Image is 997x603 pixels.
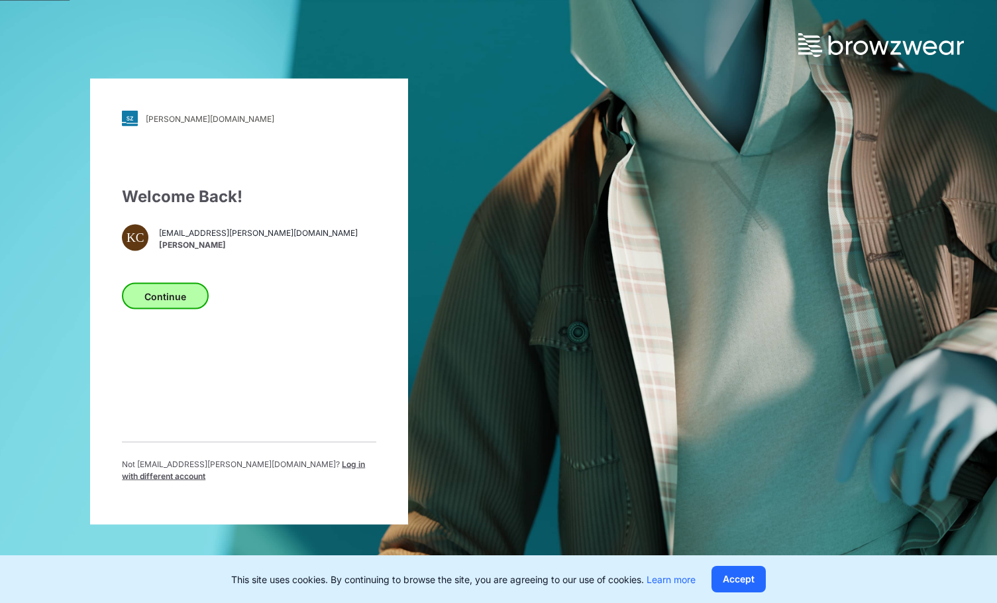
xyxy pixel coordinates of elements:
[122,185,376,209] div: Welcome Back!
[146,113,274,123] div: [PERSON_NAME][DOMAIN_NAME]
[122,283,209,309] button: Continue
[122,225,148,251] div: KC
[647,574,696,585] a: Learn more
[159,239,358,250] span: [PERSON_NAME]
[122,459,376,482] p: Not [EMAIL_ADDRESS][PERSON_NAME][DOMAIN_NAME] ?
[798,33,964,57] img: browzwear-logo.73288ffb.svg
[711,566,766,592] button: Accept
[122,111,138,127] img: svg+xml;base64,PHN2ZyB3aWR0aD0iMjgiIGhlaWdodD0iMjgiIHZpZXdCb3g9IjAgMCAyOCAyOCIgZmlsbD0ibm9uZSIgeG...
[122,111,376,127] a: [PERSON_NAME][DOMAIN_NAME]
[231,573,696,586] p: This site uses cookies. By continuing to browse the site, you are agreeing to our use of cookies.
[159,227,358,239] span: [EMAIL_ADDRESS][PERSON_NAME][DOMAIN_NAME]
